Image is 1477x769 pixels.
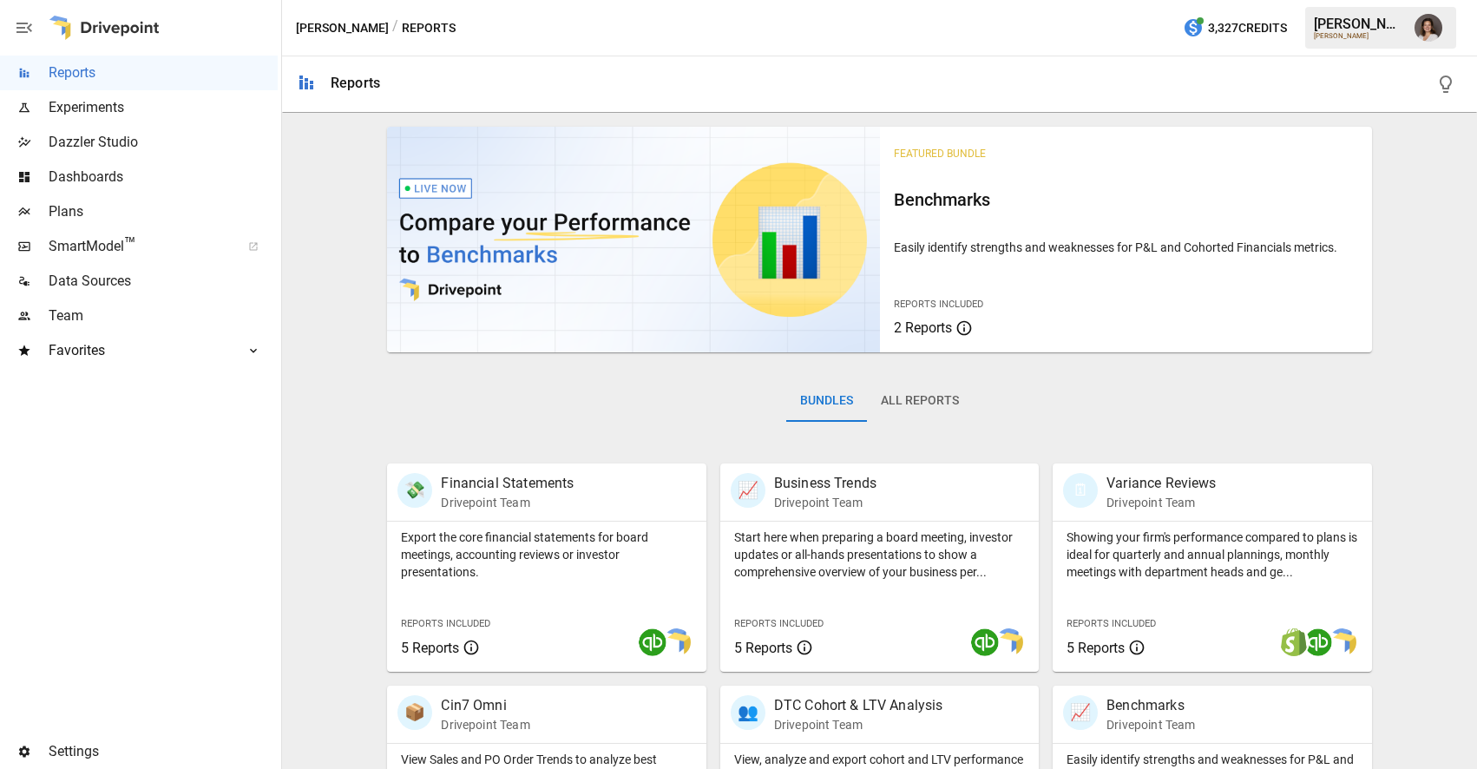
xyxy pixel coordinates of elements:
[1063,695,1098,730] div: 📈
[49,741,278,762] span: Settings
[1067,529,1357,581] p: Showing your firm's performance compared to plans is ideal for quarterly and annual plannings, mo...
[1404,3,1453,52] button: Franziska Ibscher
[49,340,229,361] span: Favorites
[786,380,867,422] button: Bundles
[639,628,666,656] img: quickbooks
[1106,695,1195,716] p: Benchmarks
[401,529,692,581] p: Export the core financial statements for board meetings, accounting reviews or investor presentat...
[734,618,824,629] span: Reports Included
[1280,628,1308,656] img: shopify
[397,695,432,730] div: 📦
[1106,473,1216,494] p: Variance Reviews
[1106,716,1195,733] p: Drivepoint Team
[49,132,278,153] span: Dazzler Studio
[1176,12,1294,44] button: 3,327Credits
[397,473,432,508] div: 💸
[387,127,879,352] img: video thumbnail
[734,529,1025,581] p: Start here when preparing a board meeting, investor updates or all-hands presentations to show a ...
[1329,628,1356,656] img: smart model
[401,640,459,656] span: 5 Reports
[1063,473,1098,508] div: 🗓
[441,473,574,494] p: Financial Statements
[49,201,278,222] span: Plans
[49,62,278,83] span: Reports
[49,97,278,118] span: Experiments
[441,494,574,511] p: Drivepoint Team
[971,628,999,656] img: quickbooks
[124,233,136,255] span: ™
[1304,628,1332,656] img: quickbooks
[1314,16,1404,32] div: [PERSON_NAME]
[894,239,1358,256] p: Easily identify strengths and weaknesses for P&L and Cohorted Financials metrics.
[392,17,398,39] div: /
[731,695,765,730] div: 👥
[296,17,389,39] button: [PERSON_NAME]
[774,716,943,733] p: Drivepoint Team
[49,271,278,292] span: Data Sources
[49,236,229,257] span: SmartModel
[774,494,876,511] p: Drivepoint Team
[1067,640,1125,656] span: 5 Reports
[774,473,876,494] p: Business Trends
[734,640,792,656] span: 5 Reports
[1067,618,1156,629] span: Reports Included
[49,167,278,187] span: Dashboards
[401,618,490,629] span: Reports Included
[1208,17,1287,39] span: 3,327 Credits
[1314,32,1404,40] div: [PERSON_NAME]
[663,628,691,656] img: smart model
[441,716,529,733] p: Drivepoint Team
[1106,494,1216,511] p: Drivepoint Team
[894,319,952,336] span: 2 Reports
[1415,14,1442,42] img: Franziska Ibscher
[894,186,1358,214] h6: Benchmarks
[331,75,380,91] div: Reports
[867,380,973,422] button: All Reports
[894,299,983,310] span: Reports Included
[774,695,943,716] p: DTC Cohort & LTV Analysis
[995,628,1023,656] img: smart model
[49,306,278,326] span: Team
[731,473,765,508] div: 📈
[894,148,986,160] span: Featured Bundle
[441,695,529,716] p: Cin7 Omni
